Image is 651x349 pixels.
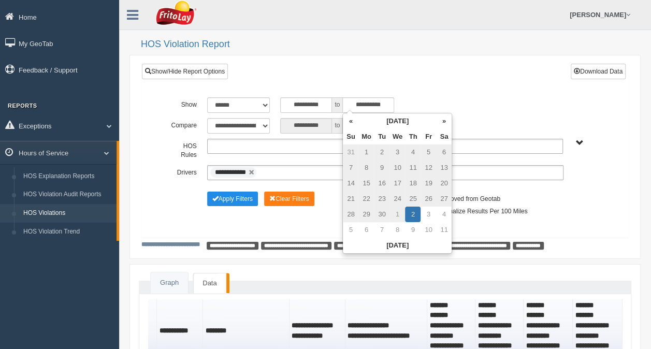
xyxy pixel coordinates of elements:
[436,222,452,238] td: 11
[405,144,421,160] td: 4
[343,176,358,191] td: 14
[358,144,374,160] td: 1
[571,64,626,79] button: Download Data
[19,204,117,223] a: HOS Violations
[358,176,374,191] td: 15
[437,204,527,216] label: Normalize Results Per 100 Miles
[405,207,421,222] td: 2
[389,207,405,222] td: 1
[436,191,452,207] td: 27
[343,160,358,176] td: 7
[436,176,452,191] td: 20
[358,160,374,176] td: 8
[374,144,389,160] td: 2
[389,160,405,176] td: 10
[343,129,358,144] th: Su
[343,191,358,207] td: 21
[343,207,358,222] td: 28
[332,118,342,134] span: to
[389,129,405,144] th: We
[421,144,436,160] td: 5
[358,222,374,238] td: 6
[343,113,358,129] th: «
[343,144,358,160] td: 31
[141,39,641,50] h2: HOS Violation Report
[437,192,500,204] label: Removed from Geotab
[343,238,452,253] th: [DATE]
[358,191,374,207] td: 22
[374,222,389,238] td: 7
[405,129,421,144] th: Th
[374,191,389,207] td: 23
[264,192,314,206] button: Change Filter Options
[374,129,389,144] th: Tu
[193,273,226,294] a: Data
[421,176,436,191] td: 19
[436,160,452,176] td: 13
[405,176,421,191] td: 18
[374,207,389,222] td: 30
[436,129,452,144] th: Sa
[436,144,452,160] td: 6
[19,167,117,186] a: HOS Explanation Reports
[436,207,452,222] td: 4
[421,222,436,238] td: 10
[343,222,358,238] td: 5
[207,192,258,206] button: Change Filter Options
[389,191,405,207] td: 24
[19,185,117,204] a: HOS Violation Audit Reports
[165,165,202,178] label: Drivers
[165,97,202,110] label: Show
[332,97,342,113] span: to
[389,144,405,160] td: 3
[421,191,436,207] td: 26
[19,223,117,241] a: HOS Violation Trend
[405,191,421,207] td: 25
[358,113,436,129] th: [DATE]
[421,160,436,176] td: 12
[374,176,389,191] td: 16
[421,207,436,222] td: 3
[151,272,188,294] a: Graph
[421,129,436,144] th: Fr
[165,139,202,160] label: HOS Rules
[405,222,421,238] td: 9
[165,118,202,130] label: Compare
[374,160,389,176] td: 9
[358,207,374,222] td: 29
[405,160,421,176] td: 11
[389,176,405,191] td: 17
[389,222,405,238] td: 8
[358,129,374,144] th: Mo
[436,113,452,129] th: »
[142,64,228,79] a: Show/Hide Report Options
